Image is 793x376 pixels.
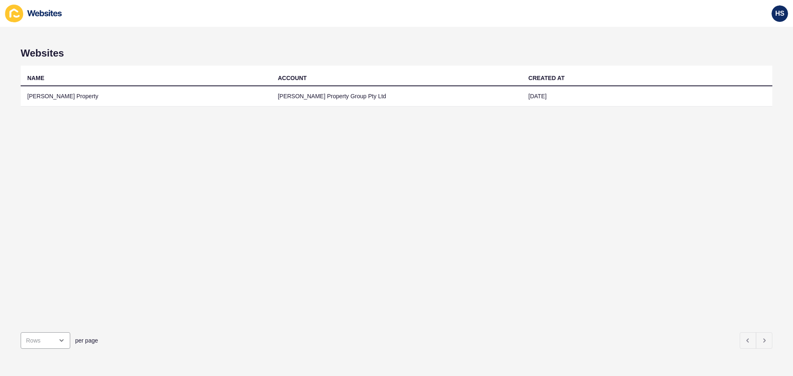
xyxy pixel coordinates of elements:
[278,74,307,82] div: ACCOUNT
[775,9,784,18] span: HS
[271,86,522,106] td: [PERSON_NAME] Property Group Pty Ltd
[75,336,98,345] span: per page
[27,74,44,82] div: NAME
[21,332,70,349] div: open menu
[522,86,772,106] td: [DATE]
[21,86,271,106] td: [PERSON_NAME] Property
[21,47,772,59] h1: Websites
[528,74,565,82] div: CREATED AT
